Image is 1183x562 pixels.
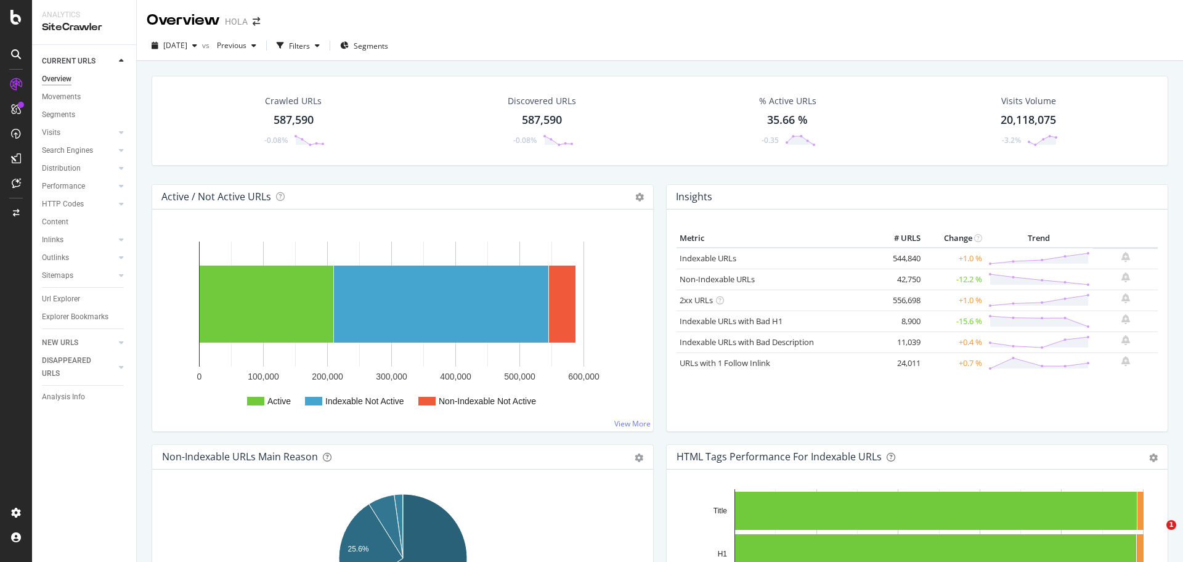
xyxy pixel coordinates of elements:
div: 587,590 [522,112,562,128]
div: 587,590 [274,112,314,128]
div: NEW URLS [42,336,78,349]
td: +1.0 % [924,290,985,311]
div: -0.08% [513,135,537,145]
a: Url Explorer [42,293,128,306]
a: URLs with 1 Follow Inlink [680,357,770,369]
div: -0.08% [264,135,288,145]
text: Title [713,507,728,515]
div: bell-plus [1121,356,1130,366]
button: Segments [335,36,393,55]
div: bell-plus [1121,314,1130,324]
text: 600,000 [568,372,600,381]
span: Previous [212,40,246,51]
a: Non-Indexable URLs [680,274,755,285]
button: [DATE] [147,36,202,55]
th: Change [924,229,985,248]
text: Non-Indexable Not Active [439,396,536,406]
div: -0.35 [762,135,779,145]
text: 500,000 [504,372,535,381]
button: Previous [212,36,261,55]
div: Sitemaps [42,269,73,282]
a: Overview [42,73,128,86]
div: Discovered URLs [508,95,576,107]
td: 8,900 [874,311,924,332]
text: 25.6% [348,545,368,553]
div: Content [42,216,68,229]
div: bell-plus [1121,272,1130,282]
i: Options [635,193,644,202]
div: bell-plus [1121,293,1130,303]
text: H1 [718,550,728,558]
a: NEW URLS [42,336,115,349]
a: Performance [42,180,115,193]
div: bell-plus [1121,252,1130,262]
svg: A chart. [162,229,643,421]
div: Filters [289,41,310,51]
div: 35.66 % [767,112,808,128]
div: bell-plus [1121,335,1130,345]
span: 2025 Sep. 1st [163,40,187,51]
text: 300,000 [376,372,407,381]
div: % Active URLs [759,95,816,107]
div: DISAPPEARED URLS [42,354,104,380]
span: vs [202,40,212,51]
div: Explorer Bookmarks [42,311,108,324]
a: 2xx URLs [680,295,713,306]
a: Movements [42,91,128,104]
a: Indexable URLs with Bad H1 [680,316,783,327]
div: arrow-right-arrow-left [253,17,260,26]
div: SiteCrawler [42,20,126,35]
div: Overview [42,73,71,86]
a: View More [614,418,651,429]
div: CURRENT URLS [42,55,96,68]
div: Movements [42,91,81,104]
span: Segments [354,41,388,51]
iframe: Intercom live chat [1141,520,1171,550]
a: Explorer Bookmarks [42,311,128,324]
button: Filters [272,36,325,55]
div: Overview [147,10,220,31]
a: Sitemaps [42,269,115,282]
td: +1.0 % [924,248,985,269]
a: Search Engines [42,144,115,157]
text: 100,000 [248,372,279,381]
div: gear [635,454,643,462]
td: 11,039 [874,332,924,352]
td: -15.6 % [924,311,985,332]
div: Segments [42,108,75,121]
div: HTTP Codes [42,198,84,211]
div: Inlinks [42,234,63,246]
div: -3.2% [1002,135,1021,145]
div: Url Explorer [42,293,80,306]
th: Metric [677,229,874,248]
div: Crawled URLs [265,95,322,107]
div: Search Engines [42,144,93,157]
a: Indexable URLs [680,253,736,264]
div: Distribution [42,162,81,175]
a: Content [42,216,128,229]
a: Inlinks [42,234,115,246]
a: Visits [42,126,115,139]
div: HOLA [225,15,248,28]
a: Segments [42,108,128,121]
div: Analysis Info [42,391,85,404]
span: 1 [1166,520,1176,530]
h4: Insights [676,189,712,205]
text: 0 [197,372,202,381]
th: # URLS [874,229,924,248]
div: Analytics [42,10,126,20]
a: DISAPPEARED URLS [42,354,115,380]
a: Distribution [42,162,115,175]
div: Outlinks [42,251,69,264]
div: Non-Indexable URLs Main Reason [162,450,318,463]
td: 42,750 [874,269,924,290]
text: 400,000 [440,372,471,381]
div: Performance [42,180,85,193]
a: HTTP Codes [42,198,115,211]
text: Active [267,396,291,406]
div: Visits Volume [1001,95,1056,107]
td: 544,840 [874,248,924,269]
h4: Active / Not Active URLs [161,189,271,205]
td: -12.2 % [924,269,985,290]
